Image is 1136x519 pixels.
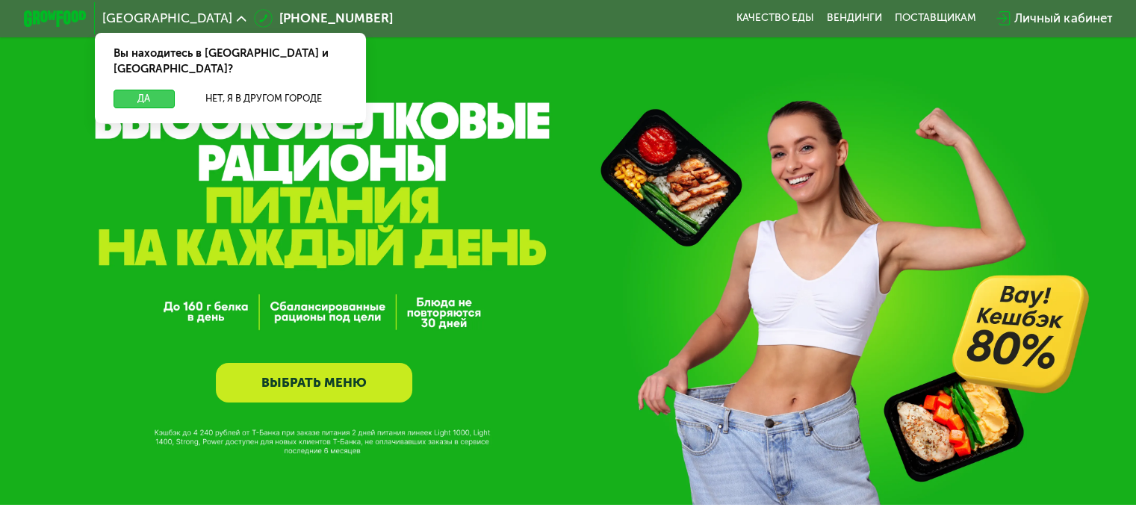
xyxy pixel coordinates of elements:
[114,90,174,108] button: Да
[827,12,882,25] a: Вендинги
[102,12,232,25] span: [GEOGRAPHIC_DATA]
[181,90,347,108] button: Нет, я в другом городе
[216,363,412,403] a: ВЫБРАТЬ МЕНЮ
[95,33,366,90] div: Вы находитесь в [GEOGRAPHIC_DATA] и [GEOGRAPHIC_DATA]?
[895,12,976,25] div: поставщикам
[254,9,393,28] a: [PHONE_NUMBER]
[736,12,814,25] a: Качество еды
[1014,9,1112,28] div: Личный кабинет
